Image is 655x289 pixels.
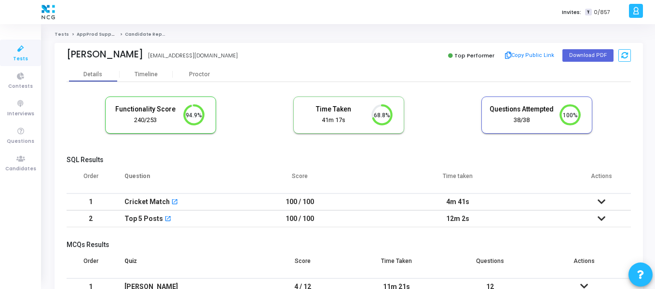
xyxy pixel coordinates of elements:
[171,199,178,206] mat-icon: open_in_new
[301,105,366,113] h5: Time Taken
[67,49,143,60] div: [PERSON_NAME]
[343,166,572,193] th: Time taken
[585,9,591,16] span: T
[502,48,558,63] button: Copy Public Link
[148,52,238,60] div: [EMAIL_ADDRESS][DOMAIN_NAME]
[83,71,102,78] div: Details
[562,49,614,62] button: Download PDF
[5,165,36,173] span: Candidates
[67,166,115,193] th: Order
[256,193,343,210] td: 100 / 100
[594,8,610,16] span: 0/857
[173,71,226,78] div: Proctor
[443,251,537,278] th: Questions
[39,2,57,22] img: logo
[301,116,366,125] div: 41m 17s
[67,251,115,278] th: Order
[343,210,572,227] td: 12m 2s
[256,166,343,193] th: Score
[13,55,28,63] span: Tests
[124,194,170,210] div: Cricket Match
[343,193,572,210] td: 4m 41s
[256,210,343,227] td: 100 / 100
[7,138,34,146] span: Questions
[572,166,631,193] th: Actions
[67,156,631,164] h5: SQL Results
[67,210,115,227] td: 2
[454,52,494,59] span: Top Performer
[135,71,158,78] div: Timeline
[77,31,140,37] a: AppProd Support_NCG_L3
[67,241,631,249] h5: MCQs Results
[562,8,581,16] label: Invites:
[115,166,256,193] th: Question
[489,105,554,113] h5: Questions Attempted
[256,251,350,278] th: Score
[164,216,171,223] mat-icon: open_in_new
[113,116,177,125] div: 240/253
[115,251,256,278] th: Quiz
[125,31,169,37] span: Candidate Report
[67,193,115,210] td: 1
[489,116,554,125] div: 38/38
[113,105,177,113] h5: Functionality Score
[124,211,163,227] div: Top 5 Posts
[8,83,33,91] span: Contests
[55,31,643,38] nav: breadcrumb
[55,31,69,37] a: Tests
[350,251,443,278] th: Time Taken
[537,251,631,278] th: Actions
[7,110,34,118] span: Interviews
